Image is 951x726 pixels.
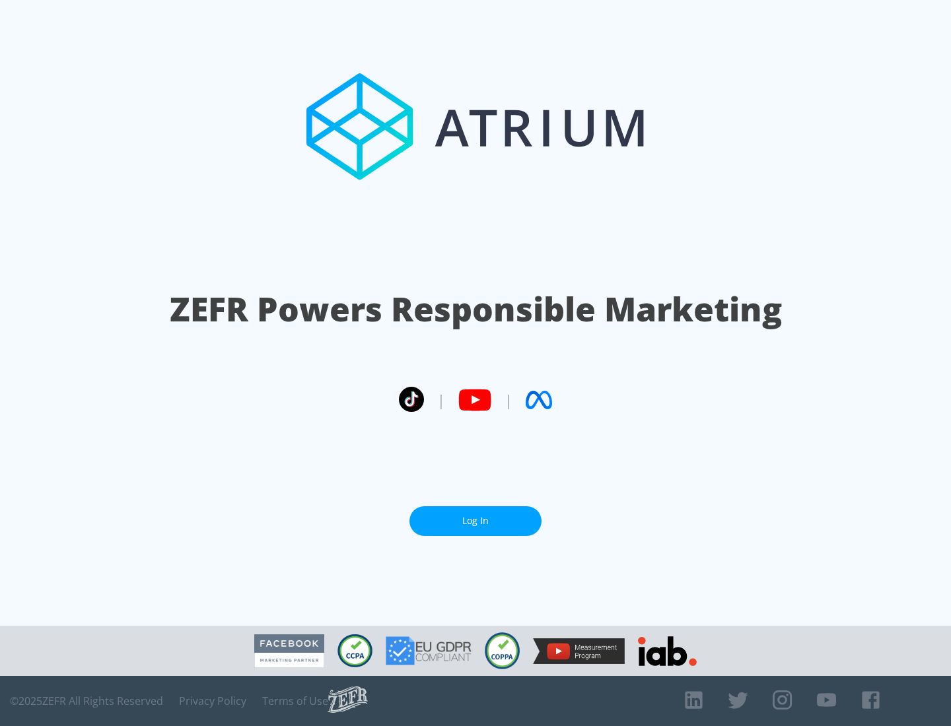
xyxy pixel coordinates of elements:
span: © 2025 ZEFR All Rights Reserved [10,694,163,708]
span: | [437,390,445,410]
a: Log In [409,506,542,536]
img: YouTube Measurement Program [533,638,625,664]
img: CCPA Compliant [337,634,372,667]
a: Terms of Use [262,694,328,708]
h1: ZEFR Powers Responsible Marketing [170,286,782,332]
img: IAB [638,636,697,666]
span: | [505,390,512,410]
img: COPPA Compliant [485,632,520,669]
img: Facebook Marketing Partner [254,634,324,668]
img: GDPR Compliant [386,636,472,665]
a: Privacy Policy [179,694,246,708]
